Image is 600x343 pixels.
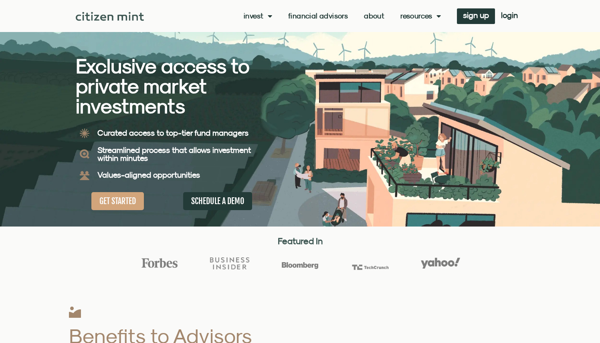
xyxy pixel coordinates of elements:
[97,128,248,137] b: Curated access to top-tier fund managers
[501,12,518,18] span: login
[244,12,272,20] a: Invest
[278,236,323,246] strong: Featured In
[400,12,441,20] a: Resources
[76,56,272,116] h2: Exclusive access to private market investments
[97,170,200,179] b: Values-aligned opportunities
[244,12,441,20] nav: Menu
[457,8,495,24] a: sign up
[463,12,489,18] span: sign up
[140,258,179,268] img: Forbes Logo
[288,12,348,20] a: Financial Advisors
[191,196,244,206] span: SCHEDULE A DEMO
[99,196,136,206] span: GET STARTED
[495,8,524,24] a: login
[76,12,144,21] img: Citizen Mint
[183,192,252,210] a: SCHEDULE A DEMO
[91,192,144,210] a: GET STARTED
[97,145,251,162] b: Streamlined process that allows investment within minutes
[364,12,384,20] a: About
